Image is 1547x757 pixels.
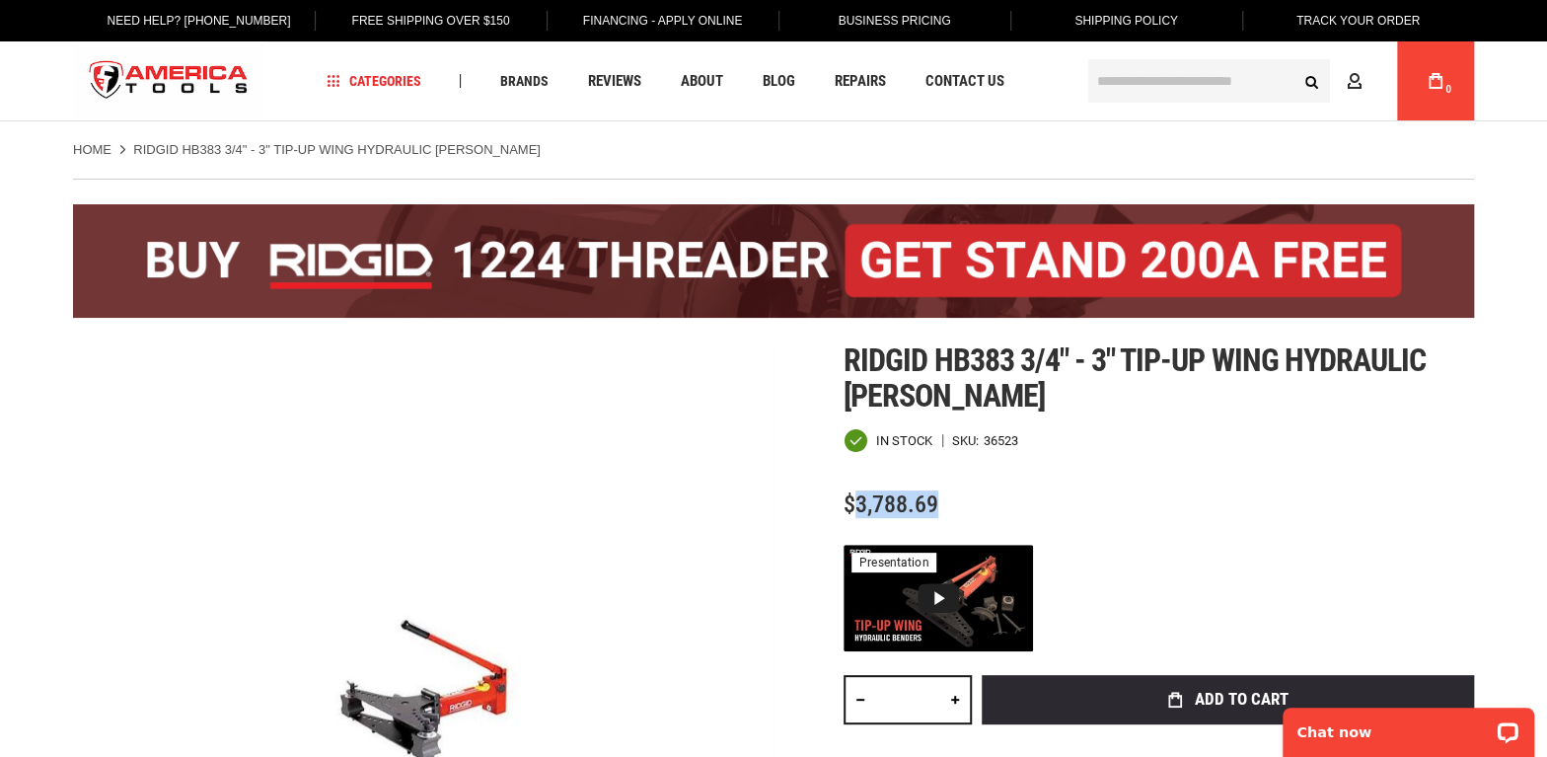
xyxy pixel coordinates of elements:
[835,74,886,89] span: Repairs
[327,74,421,88] span: Categories
[318,68,430,95] a: Categories
[982,675,1474,724] button: Add to Cart
[876,434,932,447] span: In stock
[978,730,1478,738] iframe: Secure express checkout frame
[500,74,549,88] span: Brands
[1445,84,1451,95] span: 0
[917,68,1013,95] a: Contact Us
[1195,691,1289,708] span: Add to Cart
[1270,695,1547,757] iframe: LiveChat chat widget
[763,74,795,89] span: Blog
[73,44,264,118] img: America Tools
[588,74,641,89] span: Reviews
[1074,14,1178,28] span: Shipping Policy
[1292,62,1330,100] button: Search
[826,68,895,95] a: Repairs
[579,68,650,95] a: Reviews
[1417,41,1454,120] a: 0
[133,142,541,157] strong: RIDGID HB383 3/4" - 3" TIP-UP WING HYDRAULIC [PERSON_NAME]
[984,434,1018,447] div: 36523
[952,434,984,447] strong: SKU
[672,68,732,95] a: About
[844,491,938,518] span: $3,788.69
[844,428,932,453] div: Availability
[925,74,1004,89] span: Contact Us
[491,68,557,95] a: Brands
[73,44,264,118] a: store logo
[73,204,1474,318] img: BOGO: Buy the RIDGID® 1224 Threader (26092), get the 92467 200A Stand FREE!
[844,341,1426,415] span: Ridgid hb383 3/4" - 3" tip-up wing hydraulic [PERSON_NAME]
[681,74,723,89] span: About
[754,68,804,95] a: Blog
[73,141,111,159] a: Home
